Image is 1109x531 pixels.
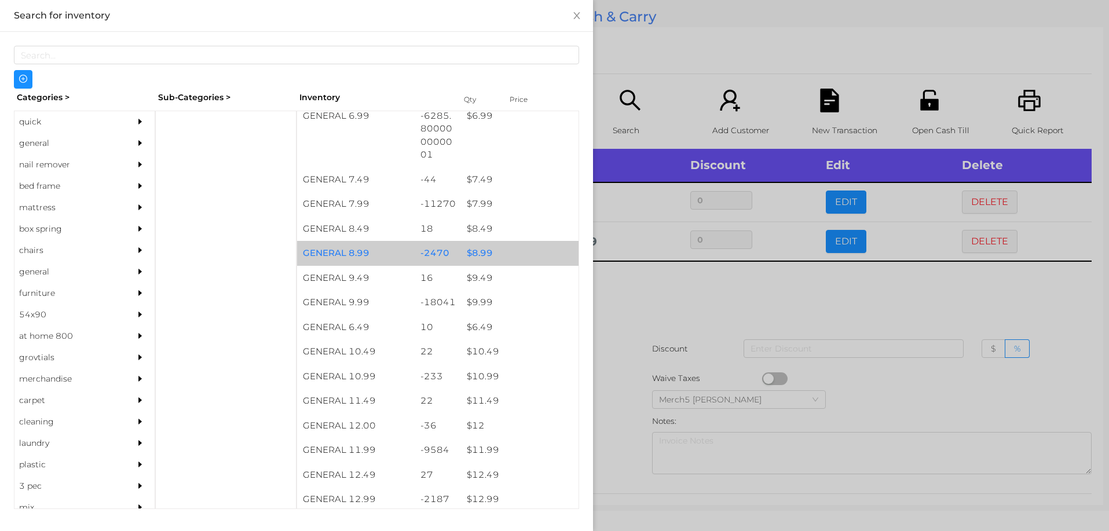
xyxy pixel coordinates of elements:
div: 18 [415,217,462,241]
div: general [14,261,120,283]
div: mix [14,497,120,518]
div: $ 10.49 [461,339,579,364]
i: icon: caret-right [136,268,144,276]
i: icon: caret-right [136,503,144,511]
div: GENERAL 9.49 [297,266,415,291]
div: $ 8.49 [461,217,579,241]
div: Search for inventory [14,9,579,22]
div: chairs [14,240,120,261]
div: $ 6.49 [461,315,579,340]
div: 10 [415,315,462,340]
div: bed frame [14,175,120,197]
div: GENERAL 7.99 [297,192,415,217]
i: icon: caret-right [136,139,144,147]
div: -18041 [415,290,462,315]
i: icon: caret-right [136,225,144,233]
div: GENERAL 6.49 [297,315,415,340]
div: quick [14,111,120,133]
div: Inventory [299,91,449,104]
i: icon: caret-right [136,118,144,126]
div: -44 [415,167,462,192]
i: icon: caret-right [136,289,144,297]
i: icon: caret-right [136,375,144,383]
div: plastic [14,454,120,475]
i: icon: caret-right [136,332,144,340]
div: $ 9.99 [461,290,579,315]
div: general [14,133,120,154]
i: icon: caret-right [136,203,144,211]
div: 27 [415,463,462,488]
div: carpet [14,390,120,411]
i: icon: caret-right [136,418,144,426]
div: -2470 [415,241,462,266]
div: GENERAL 9.99 [297,290,415,315]
div: Sub-Categories > [155,89,297,107]
div: nail remover [14,154,120,175]
div: $ 12 [461,413,579,438]
div: $ 10.99 [461,364,579,389]
div: merchandise [14,368,120,390]
div: -233 [415,364,462,389]
div: $ 9.49 [461,266,579,291]
i: icon: caret-right [136,482,144,490]
div: GENERAL 12.00 [297,413,415,438]
div: $ 6.99 [461,104,579,129]
div: mattress [14,197,120,218]
div: $ 12.99 [461,487,579,512]
div: GENERAL 12.99 [297,487,415,512]
i: icon: caret-right [136,246,144,254]
div: $ 8.99 [461,241,579,266]
i: icon: caret-right [136,396,144,404]
div: -2187 [415,487,462,512]
div: Price [507,91,553,108]
div: -36 [415,413,462,438]
div: grovtials [14,347,120,368]
i: icon: caret-right [136,310,144,318]
i: icon: caret-right [136,353,144,361]
i: icon: caret-right [136,439,144,447]
div: 16 [415,266,462,291]
div: Qty [461,91,496,108]
div: 54x90 [14,304,120,325]
div: GENERAL 11.49 [297,389,415,413]
div: GENERAL 7.49 [297,167,415,192]
div: 3 pec [14,475,120,497]
div: 22 [415,339,462,364]
div: -9584 [415,438,462,463]
i: icon: caret-right [136,460,144,468]
button: icon: plus-circle [14,70,32,89]
div: Categories > [14,89,155,107]
div: $ 11.49 [461,389,579,413]
input: Search... [14,46,579,64]
div: GENERAL 8.49 [297,217,415,241]
div: 22 [415,389,462,413]
div: furniture [14,283,120,304]
div: GENERAL 6.99 [297,104,415,129]
div: box spring [14,218,120,240]
i: icon: caret-right [136,160,144,169]
div: GENERAL 8.99 [297,241,415,266]
div: cleaning [14,411,120,433]
div: at home 800 [14,325,120,347]
div: $ 7.49 [461,167,579,192]
div: laundry [14,433,120,454]
div: GENERAL 11.99 [297,438,415,463]
i: icon: caret-right [136,182,144,190]
div: -11270 [415,192,462,217]
div: GENERAL 12.49 [297,463,415,488]
div: GENERAL 10.99 [297,364,415,389]
div: $ 7.99 [461,192,579,217]
div: $ 11.99 [461,438,579,463]
i: icon: close [572,11,581,20]
div: -6285.800000000001 [415,104,462,167]
div: $ 12.49 [461,463,579,488]
div: GENERAL 10.49 [297,339,415,364]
